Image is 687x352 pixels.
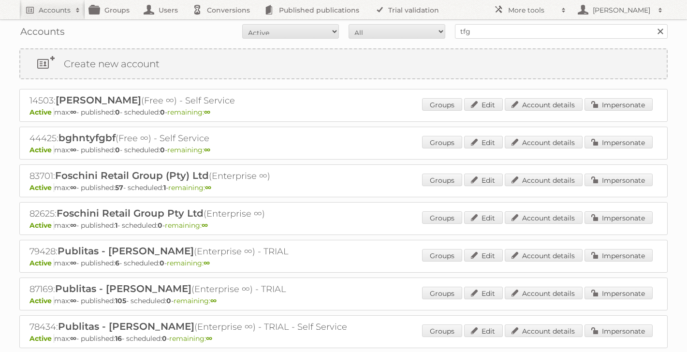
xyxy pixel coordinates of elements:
strong: ∞ [202,221,208,230]
h2: 79428: (Enterprise ∞) - TRIAL [29,245,368,258]
a: Edit [464,136,503,148]
a: Groups [422,136,462,148]
a: Edit [464,249,503,262]
a: Groups [422,174,462,186]
strong: 0 [160,108,165,117]
span: remaining: [167,108,210,117]
strong: 1 [115,221,117,230]
a: Impersonate [585,211,653,224]
span: Active [29,108,54,117]
p: max: - published: - scheduled: - [29,183,658,192]
strong: ∞ [70,334,76,343]
strong: 0 [162,334,167,343]
a: Edit [464,287,503,299]
a: Account details [505,136,583,148]
strong: ∞ [204,108,210,117]
span: remaining: [168,183,211,192]
strong: ∞ [210,296,217,305]
a: Impersonate [585,98,653,111]
a: Groups [422,211,462,224]
a: Impersonate [585,287,653,299]
a: Impersonate [585,324,653,337]
strong: 0 [160,146,165,154]
a: Create new account [20,49,667,78]
span: bghntyfgbf [58,132,116,144]
h2: 82625: (Enterprise ∞) [29,207,368,220]
h2: 83701: (Enterprise ∞) [29,170,368,182]
a: Account details [505,174,583,186]
a: Impersonate [585,249,653,262]
span: Active [29,221,54,230]
a: Account details [505,98,583,111]
h2: 14503: (Free ∞) - Self Service [29,94,368,107]
strong: 57 [115,183,123,192]
span: Active [29,146,54,154]
a: Impersonate [585,136,653,148]
span: Publitas - [PERSON_NAME] [58,321,194,332]
span: remaining: [167,146,210,154]
p: max: - published: - scheduled: - [29,146,658,154]
strong: 0 [160,259,164,267]
span: [PERSON_NAME] [56,94,141,106]
p: max: - published: - scheduled: - [29,334,658,343]
h2: 87169: (Enterprise ∞) - TRIAL [29,283,368,295]
p: max: - published: - scheduled: - [29,259,658,267]
a: Impersonate [585,174,653,186]
h2: More tools [508,5,556,15]
strong: ∞ [204,259,210,267]
strong: 105 [115,296,126,305]
a: Groups [422,98,462,111]
strong: ∞ [205,183,211,192]
span: Publitas - [PERSON_NAME] [55,283,191,294]
a: Groups [422,249,462,262]
a: Edit [464,98,503,111]
strong: ∞ [206,334,212,343]
strong: 0 [166,296,171,305]
span: Active [29,259,54,267]
p: max: - published: - scheduled: - [29,108,658,117]
p: max: - published: - scheduled: - [29,221,658,230]
strong: ∞ [70,221,76,230]
a: Edit [464,324,503,337]
strong: ∞ [70,259,76,267]
span: remaining: [165,221,208,230]
strong: ∞ [70,183,76,192]
span: Active [29,183,54,192]
strong: 0 [115,146,120,154]
h2: 44425: (Free ∞) - Self Service [29,132,368,145]
span: Foschini Retail Group Pty Ltd [57,207,204,219]
span: Active [29,296,54,305]
span: remaining: [169,334,212,343]
a: Edit [464,211,503,224]
a: Groups [422,287,462,299]
span: Active [29,334,54,343]
a: Groups [422,324,462,337]
strong: 16 [115,334,122,343]
span: remaining: [174,296,217,305]
a: Edit [464,174,503,186]
span: remaining: [167,259,210,267]
strong: 0 [115,108,120,117]
p: max: - published: - scheduled: - [29,296,658,305]
strong: ∞ [70,146,76,154]
h2: 78434: (Enterprise ∞) - TRIAL - Self Service [29,321,368,333]
strong: ∞ [70,108,76,117]
strong: ∞ [204,146,210,154]
h2: Accounts [39,5,71,15]
span: Publitas - [PERSON_NAME] [58,245,194,257]
h2: [PERSON_NAME] [590,5,653,15]
strong: 0 [158,221,162,230]
strong: 6 [115,259,119,267]
a: Account details [505,211,583,224]
span: Foschini Retail Group (Pty) Ltd [55,170,209,181]
a: Account details [505,287,583,299]
a: Account details [505,249,583,262]
strong: 1 [163,183,166,192]
a: Account details [505,324,583,337]
strong: ∞ [70,296,76,305]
